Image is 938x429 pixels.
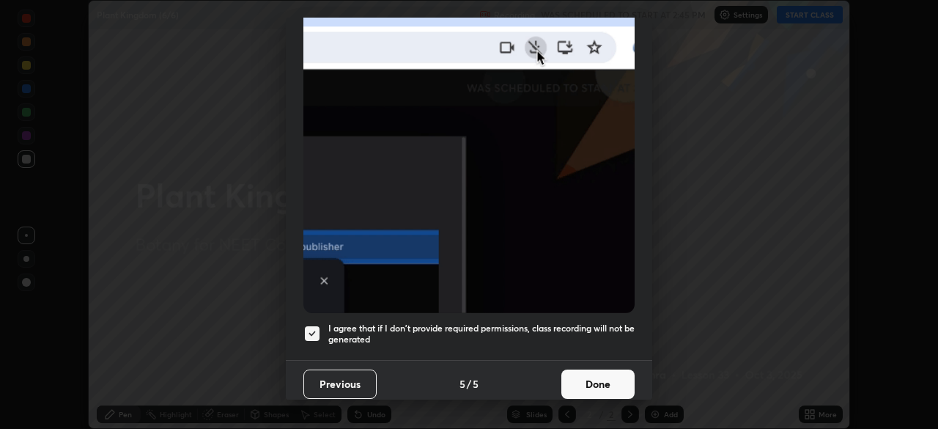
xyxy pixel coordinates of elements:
[303,370,377,399] button: Previous
[473,376,479,392] h4: 5
[328,323,635,345] h5: I agree that if I don't provide required permissions, class recording will not be generated
[459,376,465,392] h4: 5
[561,370,635,399] button: Done
[467,376,471,392] h4: /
